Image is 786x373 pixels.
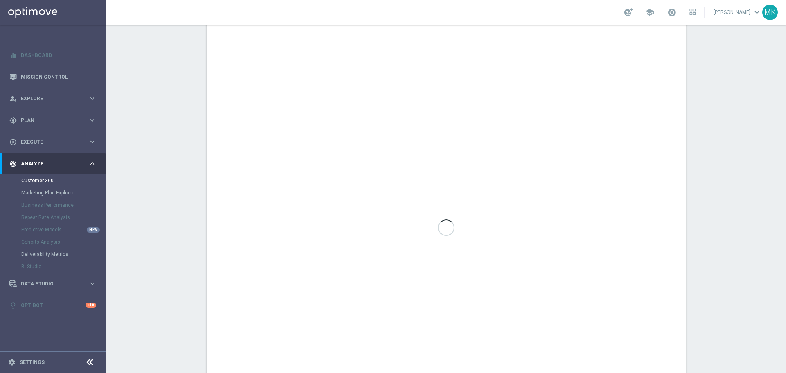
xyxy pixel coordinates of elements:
div: Plan [9,117,88,124]
button: play_circle_outline Execute keyboard_arrow_right [9,139,97,145]
a: Dashboard [21,44,96,66]
div: Business Performance [21,199,106,211]
i: lightbulb [9,302,17,309]
a: Marketing Plan Explorer [21,190,85,196]
div: Explore [9,95,88,102]
div: MK [762,5,778,20]
span: Execute [21,140,88,145]
a: Mission Control [21,66,96,88]
div: Data Studio [9,280,88,287]
button: Mission Control [9,74,97,80]
i: track_changes [9,160,17,167]
button: Data Studio keyboard_arrow_right [9,280,97,287]
span: Plan [21,118,88,123]
div: Deliverability Metrics [21,248,106,260]
button: lightbulb Optibot +10 [9,302,97,309]
a: Settings [20,360,45,365]
div: Marketing Plan Explorer [21,187,106,199]
i: keyboard_arrow_right [88,280,96,287]
a: Deliverability Metrics [21,251,85,258]
a: [PERSON_NAME]keyboard_arrow_down [713,6,762,18]
i: equalizer [9,52,17,59]
span: Analyze [21,161,88,166]
div: Mission Control [9,66,96,88]
i: play_circle_outline [9,138,17,146]
a: Optibot [21,294,86,316]
div: +10 [86,303,96,308]
button: gps_fixed Plan keyboard_arrow_right [9,117,97,124]
span: keyboard_arrow_down [752,8,761,17]
i: keyboard_arrow_right [88,160,96,167]
div: NEW [87,227,100,233]
i: keyboard_arrow_right [88,95,96,102]
span: Data Studio [21,281,88,286]
i: keyboard_arrow_right [88,138,96,146]
div: Repeat Rate Analysis [21,211,106,224]
div: Cohorts Analysis [21,236,106,248]
button: equalizer Dashboard [9,52,97,59]
div: Customer 360 [21,174,106,187]
i: keyboard_arrow_right [88,116,96,124]
div: Optibot [9,294,96,316]
button: track_changes Analyze keyboard_arrow_right [9,161,97,167]
div: Analyze [9,160,88,167]
i: settings [8,359,16,366]
a: Customer 360 [21,177,85,184]
span: Explore [21,96,88,101]
div: Dashboard [9,44,96,66]
i: gps_fixed [9,117,17,124]
button: person_search Explore keyboard_arrow_right [9,95,97,102]
div: Predictive Models [21,224,106,236]
div: Execute [9,138,88,146]
span: school [645,8,654,17]
i: person_search [9,95,17,102]
div: BI Studio [21,260,106,273]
